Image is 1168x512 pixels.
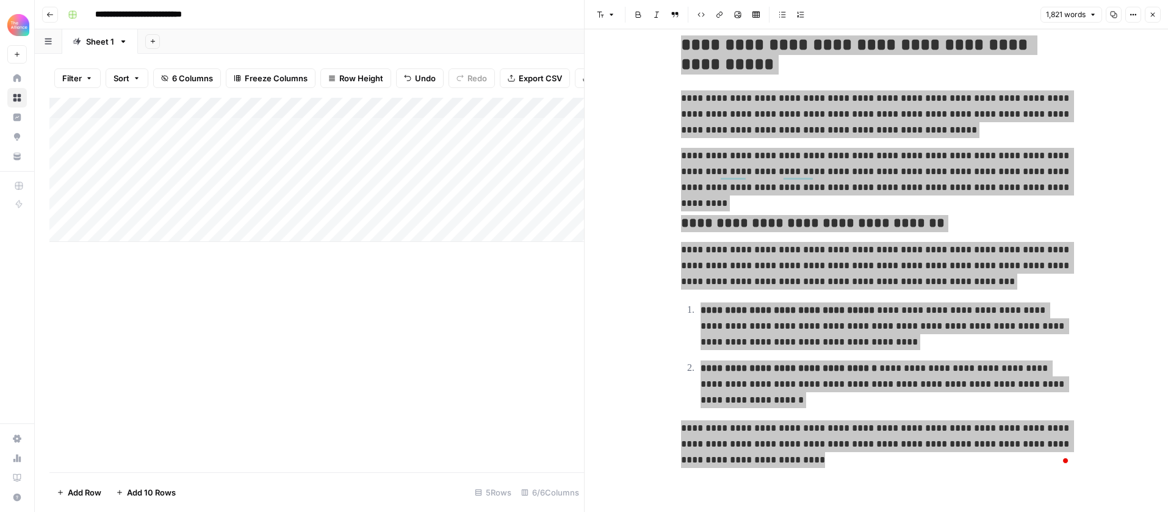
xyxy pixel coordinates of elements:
button: 1,821 words [1040,7,1102,23]
button: Row Height [320,68,391,88]
div: 6/6 Columns [516,483,584,502]
a: Sheet 1 [62,29,138,54]
a: Usage [7,448,27,468]
span: Export CSV [519,72,562,84]
a: Browse [7,88,27,108]
button: Redo [449,68,495,88]
div: Sheet 1 [86,35,114,48]
button: Add 10 Rows [109,483,183,502]
span: Freeze Columns [245,72,308,84]
button: Undo [396,68,444,88]
span: 6 Columns [172,72,213,84]
div: 5 Rows [470,483,516,502]
button: Sort [106,68,148,88]
a: Settings [7,429,27,448]
a: Insights [7,108,27,127]
button: Help + Support [7,488,27,507]
span: Add 10 Rows [127,486,176,499]
a: Your Data [7,147,27,166]
a: Opportunities [7,127,27,147]
button: Add Row [49,483,109,502]
a: Home [7,68,27,88]
span: Sort [114,72,129,84]
span: Undo [415,72,436,84]
button: Filter [54,68,101,88]
button: Freeze Columns [226,68,315,88]
span: Redo [467,72,487,84]
span: Filter [62,72,82,84]
img: Alliance Logo [7,14,29,36]
button: Workspace: Alliance [7,10,27,40]
button: Export CSV [500,68,570,88]
span: Add Row [68,486,101,499]
button: 6 Columns [153,68,221,88]
span: 1,821 words [1046,9,1086,20]
span: Row Height [339,72,383,84]
a: Learning Hub [7,468,27,488]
